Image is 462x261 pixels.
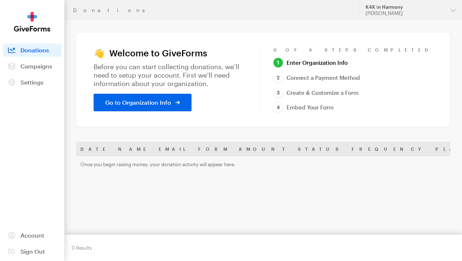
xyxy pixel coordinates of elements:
div: [PERSON_NAME] [366,10,445,16]
div: 0 Results [72,242,92,254]
a: Settings [3,76,61,89]
span: Settings [20,79,43,86]
a: Go to Organization Info [94,94,192,111]
a: Connect a Payment Method [273,73,360,83]
div: K4K in Harmony [366,4,445,10]
th: Name [114,142,154,156]
th: Frequency [347,142,431,156]
th: Status [294,142,347,156]
a: Embed Your Form [273,102,334,112]
th: Form [194,142,234,156]
img: GiveForms [14,12,50,32]
p: Before you can start collecting donations, we’ll need to setup your account. First we’ll need inf... [94,63,247,88]
a: Campaigns [3,60,61,73]
span: Sign Out [20,248,45,255]
a: Donations [3,44,61,57]
h1: 👋 Welcome to GiveForms [94,48,247,58]
div: 0 of 4 Steps Completed [273,47,433,53]
a: Account [3,229,61,242]
span: Go to Organization Info [105,98,171,107]
a: Create & Customize a Form [273,88,359,98]
a: Enter Organization Info [273,58,348,68]
a: Sign Out [3,245,61,258]
span: Account [20,232,44,239]
th: Date [76,142,114,156]
th: Email [154,142,194,156]
th: Amount [234,142,294,156]
span: Donations [20,46,49,53]
span: Campaigns [20,63,52,70]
